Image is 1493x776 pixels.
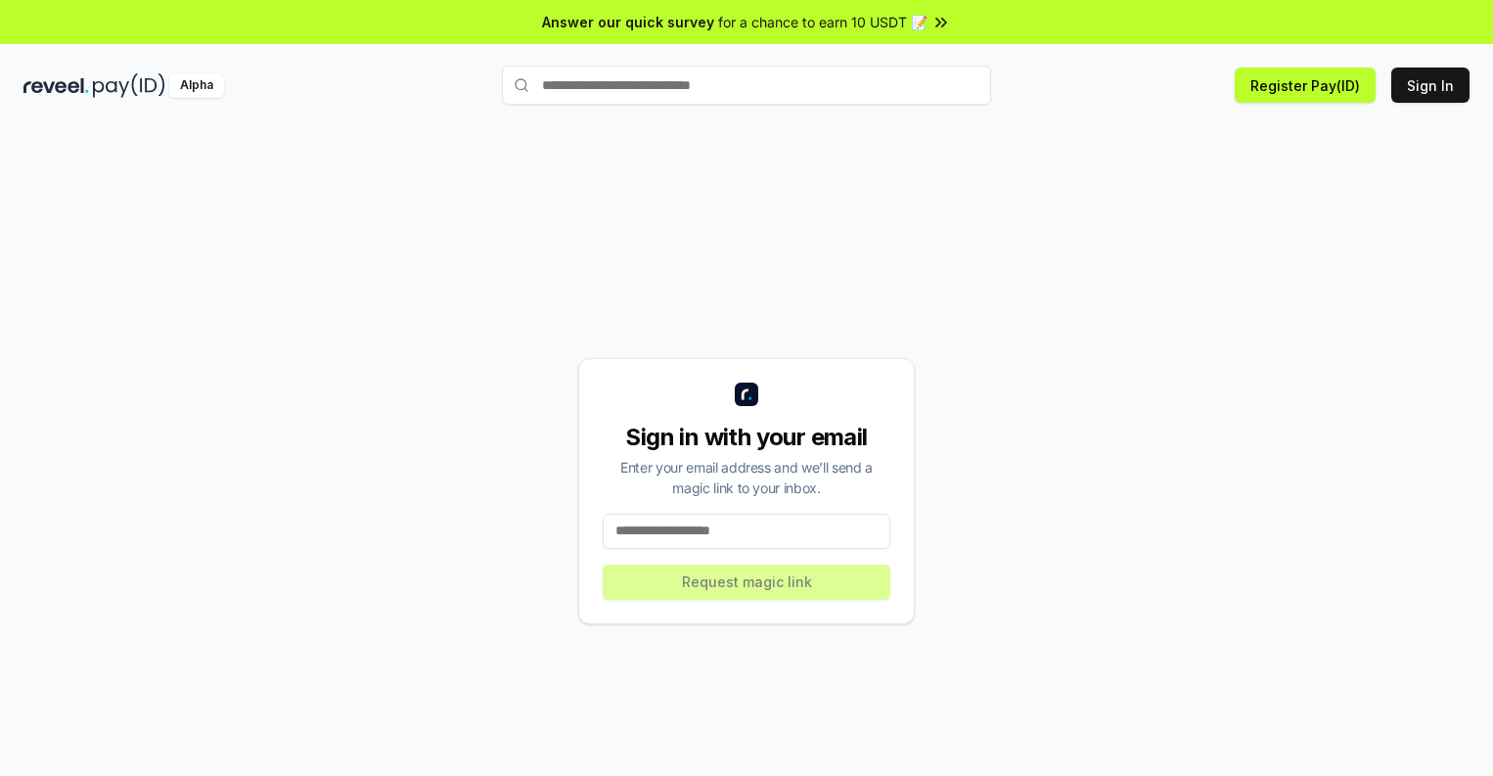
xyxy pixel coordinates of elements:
img: reveel_dark [23,73,89,98]
div: Enter your email address and we’ll send a magic link to your inbox. [603,457,890,498]
span: Answer our quick survey [542,12,714,32]
img: logo_small [735,383,758,406]
button: Register Pay(ID) [1235,68,1376,103]
div: Sign in with your email [603,422,890,453]
span: for a chance to earn 10 USDT 📝 [718,12,927,32]
button: Sign In [1391,68,1470,103]
img: pay_id [93,73,165,98]
div: Alpha [169,73,224,98]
